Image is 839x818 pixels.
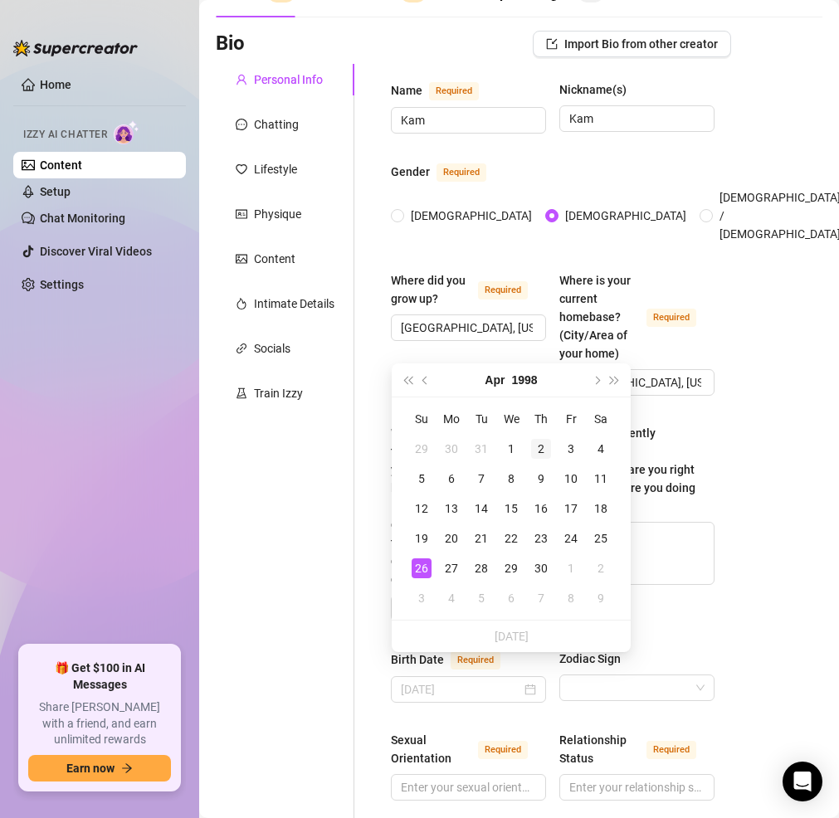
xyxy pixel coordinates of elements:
td: 1998-04-09 [526,464,556,494]
td: 1998-05-07 [526,583,556,613]
div: Personal Info [254,71,323,89]
td: 1998-05-05 [466,583,496,613]
th: Tu [466,404,496,434]
button: Previous month (PageUp) [417,363,435,397]
span: Import Bio from other creator [564,37,718,51]
button: Choose a month [485,363,505,397]
div: Open Intercom Messenger [783,762,822,801]
div: 3 [561,439,581,459]
span: 🎁 Get $100 in AI Messages [28,660,171,693]
td: 1998-05-09 [586,583,616,613]
th: Fr [556,404,586,434]
span: Share [PERSON_NAME] with a friend, and earn unlimited rewards [28,699,171,748]
div: 5 [412,469,432,489]
span: fire [236,298,247,309]
td: 1998-04-23 [526,523,556,553]
td: 1998-04-06 [437,464,466,494]
td: 1998-04-01 [496,434,526,464]
div: Zodiac Sign [559,650,621,668]
div: 8 [501,469,521,489]
span: Required [478,281,528,299]
td: 1998-04-26 [407,553,437,583]
label: Relationship Status [559,731,715,767]
input: Sexual Orientation [401,778,533,796]
input: Where is your current homebase? (City/Area of your home) [569,373,701,392]
td: 1998-04-15 [496,494,526,523]
td: 1998-04-05 [407,464,437,494]
td: 1998-05-06 [496,583,526,613]
div: Nickname(s) [559,80,627,99]
label: Nickname(s) [559,80,638,99]
span: Required [429,82,479,100]
a: Content [40,158,82,172]
input: Name [401,111,533,129]
button: Earn nowarrow-right [28,755,171,781]
label: Where is your current homebase? (City/Area of your home) [559,271,715,363]
div: Where is your current homebase? (City/Area of your home) [559,271,640,363]
div: 29 [501,558,521,578]
td: 1998-04-30 [526,553,556,583]
label: Gender [391,162,505,182]
th: Sa [586,404,616,434]
div: Relationship Status [559,731,640,767]
td: 1998-05-08 [556,583,586,613]
th: Su [407,404,437,434]
div: 30 [441,439,461,459]
input: Relationship Status [569,778,701,796]
span: Required [451,651,500,669]
td: 1998-05-04 [437,583,466,613]
div: Where did you grow up? [391,271,471,308]
div: Train Izzy [254,384,303,402]
span: picture [236,253,247,265]
div: Name [391,81,422,100]
th: Th [526,404,556,434]
div: Lifestyle [254,160,297,178]
td: 1998-05-01 [556,553,586,583]
div: 16 [531,499,551,519]
td: 1998-04-28 [466,553,496,583]
div: 6 [441,469,461,489]
td: 1998-04-04 [586,434,616,464]
div: 5 [471,588,491,608]
input: Birth Date [401,680,521,699]
td: 1998-04-24 [556,523,586,553]
div: 4 [441,588,461,608]
span: user [236,74,247,85]
div: 3 [412,588,432,608]
td: 1998-04-22 [496,523,526,553]
td: 1998-04-20 [437,523,466,553]
div: Gender [391,163,430,181]
td: 1998-04-02 [526,434,556,464]
div: 21 [471,528,491,548]
button: Next month (PageDown) [587,363,605,397]
div: 7 [471,469,491,489]
span: idcard [236,208,247,220]
div: 10 [561,469,581,489]
div: 9 [531,469,551,489]
div: 25 [591,528,611,548]
div: 1 [501,439,521,459]
div: 14 [471,499,491,519]
div: 12 [412,499,432,519]
td: 1998-03-29 [407,434,437,464]
td: 1998-04-07 [466,464,496,494]
td: 1998-03-30 [437,434,466,464]
img: AI Chatter [114,120,139,144]
td: 1998-04-25 [586,523,616,553]
span: Required [646,309,696,327]
span: Required [478,741,528,759]
div: Physique [254,205,301,223]
div: 11 [591,469,611,489]
a: Settings [40,278,84,291]
span: Required [437,163,486,182]
span: experiment [236,387,247,399]
div: 27 [441,558,461,578]
span: arrow-right [121,762,133,774]
span: message [236,119,247,130]
div: Content [254,250,295,268]
td: 1998-04-29 [496,553,526,583]
td: 1998-04-16 [526,494,556,523]
div: 26 [412,558,432,578]
td: 1998-04-19 [407,523,437,553]
textarea: No [567,523,714,584]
